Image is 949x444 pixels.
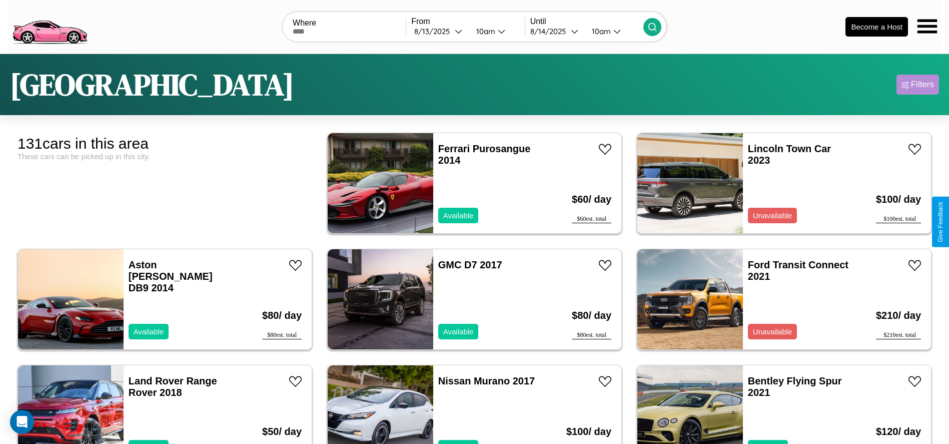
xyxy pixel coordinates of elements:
button: Filters [896,75,939,95]
p: Available [443,209,474,222]
a: GMC D7 2017 [438,259,502,270]
button: 8/13/2025 [411,26,468,37]
h3: $ 80 / day [262,300,302,331]
p: Unavailable [753,325,792,338]
div: Open Intercom Messenger [10,410,34,434]
h3: $ 100 / day [876,184,921,215]
div: These cars can be picked up in this city. [18,152,312,161]
div: 8 / 13 / 2025 [414,27,455,36]
a: Ferrari Purosangue 2014 [438,143,531,166]
div: 131 cars in this area [18,135,312,152]
div: $ 80 est. total [262,331,302,339]
a: Bentley Flying Spur 2021 [748,375,842,398]
h3: $ 80 / day [572,300,611,331]
div: $ 60 est. total [572,215,611,223]
div: 8 / 14 / 2025 [530,27,571,36]
p: Available [134,325,164,338]
label: From [411,17,524,26]
div: 10am [587,27,613,36]
button: 10am [468,26,525,37]
button: 10am [584,26,643,37]
img: logo [8,5,92,47]
p: Unavailable [753,209,792,222]
button: Become a Host [845,17,908,37]
label: Where [293,19,406,28]
a: Nissan Murano 2017 [438,375,535,386]
h3: $ 60 / day [572,184,611,215]
p: Available [443,325,474,338]
div: $ 100 est. total [876,215,921,223]
a: Ford Transit Connect 2021 [748,259,848,282]
div: $ 210 est. total [876,331,921,339]
h1: [GEOGRAPHIC_DATA] [10,64,294,105]
div: 10am [471,27,498,36]
label: Until [530,17,643,26]
a: Aston [PERSON_NAME] DB9 2014 [129,259,213,293]
a: Land Rover Range Rover 2018 [129,375,217,398]
div: $ 80 est. total [572,331,611,339]
h3: $ 210 / day [876,300,921,331]
div: Filters [911,80,934,90]
a: Lincoln Town Car 2023 [748,143,831,166]
div: Give Feedback [937,202,944,242]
